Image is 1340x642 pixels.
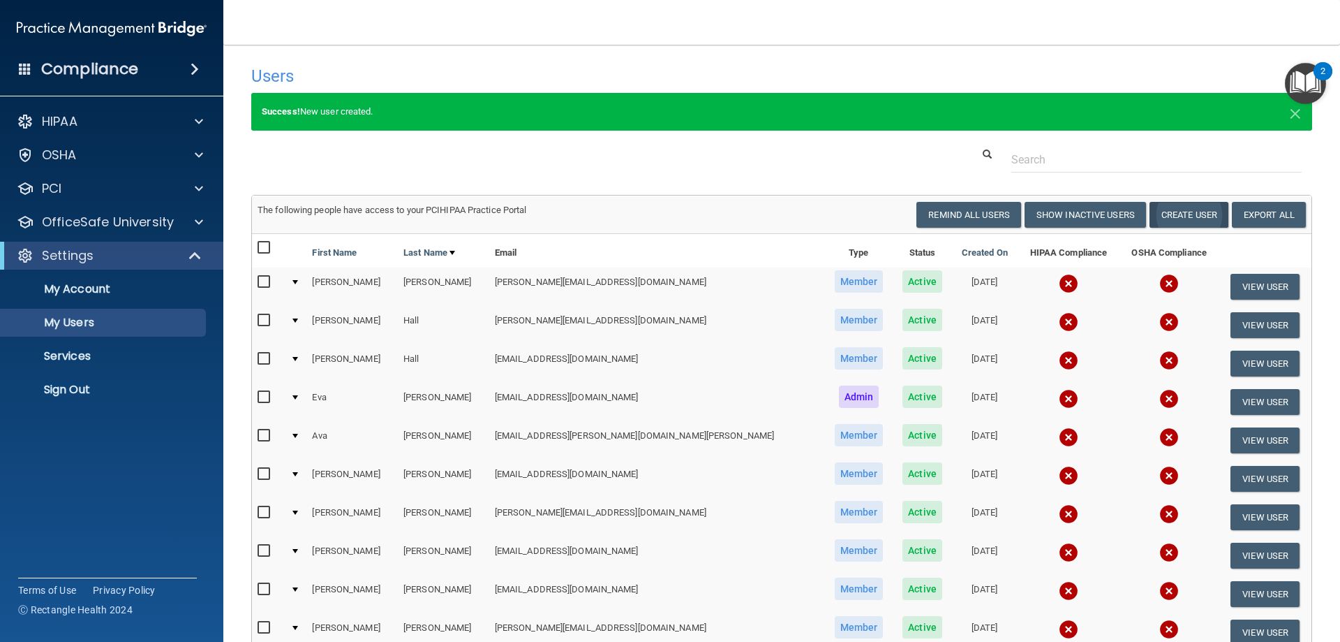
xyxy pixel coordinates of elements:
[1159,543,1179,562] img: cross.ca9f0e7f.svg
[835,462,884,485] span: Member
[42,247,94,264] p: Settings
[398,460,489,498] td: [PERSON_NAME]
[902,501,942,523] span: Active
[251,67,861,85] h4: Users
[951,268,1018,306] td: [DATE]
[902,270,942,293] span: Active
[1159,351,1179,370] img: cross.ca9f0e7f.svg
[489,268,824,306] td: [PERSON_NAME][EMAIL_ADDRESS][DOMAIN_NAME]
[41,59,138,79] h4: Compliance
[1059,312,1078,332] img: cross.ca9f0e7f.svg
[93,583,156,597] a: Privacy Policy
[1230,504,1300,530] button: View User
[902,386,942,408] span: Active
[951,498,1018,537] td: [DATE]
[1320,71,1325,89] div: 2
[902,462,942,485] span: Active
[42,180,61,197] p: PCI
[1059,466,1078,486] img: cross.ca9f0e7f.svg
[1230,543,1300,569] button: View User
[893,234,952,268] th: Status
[1285,63,1326,104] button: Open Resource Center, 2 new notifications
[951,306,1018,344] td: [DATE]
[1059,274,1078,293] img: cross.ca9f0e7f.svg
[306,306,398,344] td: [PERSON_NAME]
[902,616,942,639] span: Active
[489,383,824,421] td: [EMAIL_ADDRESS][DOMAIN_NAME]
[489,306,824,344] td: [PERSON_NAME][EMAIL_ADDRESS][DOMAIN_NAME]
[902,309,942,331] span: Active
[489,537,824,575] td: [EMAIL_ADDRESS][DOMAIN_NAME]
[17,247,202,264] a: Settings
[398,268,489,306] td: [PERSON_NAME]
[1159,620,1179,639] img: cross.ca9f0e7f.svg
[258,205,527,215] span: The following people have access to your PCIHIPAA Practice Portal
[1159,312,1179,332] img: cross.ca9f0e7f.svg
[398,575,489,613] td: [PERSON_NAME]
[306,537,398,575] td: [PERSON_NAME]
[42,214,174,231] p: OfficeSafe University
[1149,202,1228,228] button: Create User
[1025,202,1146,228] button: Show Inactive Users
[1059,351,1078,370] img: cross.ca9f0e7f.svg
[398,537,489,575] td: [PERSON_NAME]
[398,383,489,421] td: [PERSON_NAME]
[398,344,489,383] td: Hall
[951,421,1018,460] td: [DATE]
[9,349,200,363] p: Services
[1159,389,1179,409] img: cross.ca9f0e7f.svg
[1230,581,1300,607] button: View User
[42,113,77,130] p: HIPAA
[835,501,884,523] span: Member
[1059,543,1078,562] img: cross.ca9f0e7f.svg
[9,316,200,330] p: My Users
[1230,466,1300,492] button: View User
[951,460,1018,498] td: [DATE]
[951,344,1018,383] td: [DATE]
[1232,202,1306,228] a: Export All
[18,603,133,617] span: Ⓒ Rectangle Health 2024
[306,498,398,537] td: [PERSON_NAME]
[398,498,489,537] td: [PERSON_NAME]
[9,383,200,397] p: Sign Out
[306,268,398,306] td: [PERSON_NAME]
[489,234,824,268] th: Email
[312,245,357,261] a: First Name
[902,424,942,446] span: Active
[489,575,824,613] td: [EMAIL_ADDRESS][DOMAIN_NAME]
[839,386,879,408] span: Admin
[951,383,1018,421] td: [DATE]
[1289,98,1302,126] span: ×
[306,421,398,460] td: Ava
[902,539,942,562] span: Active
[1059,389,1078,409] img: cross.ca9f0e7f.svg
[489,421,824,460] td: [EMAIL_ADDRESS][PERSON_NAME][DOMAIN_NAME][PERSON_NAME]
[42,147,77,163] p: OSHA
[403,245,455,261] a: Last Name
[1059,428,1078,447] img: cross.ca9f0e7f.svg
[835,347,884,370] span: Member
[1159,466,1179,486] img: cross.ca9f0e7f.svg
[1230,274,1300,300] button: View User
[306,575,398,613] td: [PERSON_NAME]
[306,344,398,383] td: [PERSON_NAME]
[835,616,884,639] span: Member
[1289,103,1302,120] button: Close
[398,306,489,344] td: Hall
[951,537,1018,575] td: [DATE]
[306,460,398,498] td: [PERSON_NAME]
[1230,389,1300,415] button: View User
[9,282,200,296] p: My Account
[1011,147,1302,173] input: Search
[1059,581,1078,601] img: cross.ca9f0e7f.svg
[18,583,76,597] a: Terms of Use
[17,180,203,197] a: PCI
[17,147,203,163] a: OSHA
[489,460,824,498] td: [EMAIL_ADDRESS][DOMAIN_NAME]
[262,106,300,117] strong: Success!
[916,202,1021,228] button: Remind All Users
[951,575,1018,613] td: [DATE]
[17,15,207,43] img: PMB logo
[835,539,884,562] span: Member
[835,270,884,293] span: Member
